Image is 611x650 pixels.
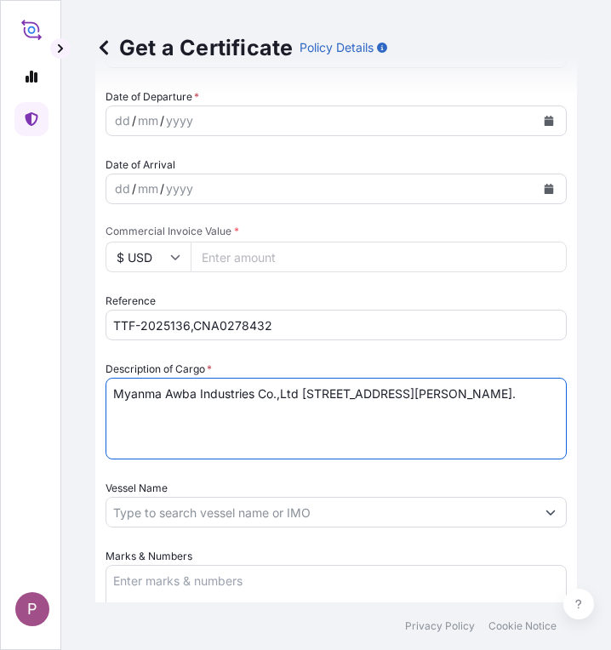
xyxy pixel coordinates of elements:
input: Enter booking reference [106,310,567,340]
label: Description of Cargo [106,361,212,378]
div: year, [164,179,195,199]
div: day, [113,111,132,131]
a: Cookie Notice [488,619,557,633]
div: / [160,111,164,131]
span: Commercial Invoice Value [106,225,567,238]
span: P [27,601,37,618]
p: Get a Certificate [95,34,293,61]
label: Reference [106,293,156,310]
input: Type to search vessel name or IMO [106,497,535,527]
div: year, [164,111,195,131]
button: Calendar [535,175,562,202]
p: Policy Details [300,39,374,56]
div: / [160,179,164,199]
div: day, [113,179,132,199]
label: Marks & Numbers [106,548,192,565]
div: / [132,179,136,199]
input: Enter amount [191,242,567,272]
label: Vessel Name [106,480,168,497]
a: Privacy Policy [405,619,475,633]
button: Show suggestions [535,497,566,527]
div: / [132,111,136,131]
span: Date of Arrival [106,157,175,174]
div: month, [136,111,160,131]
div: month, [136,179,160,199]
button: Calendar [535,107,562,134]
span: Date of Departure [106,88,199,105]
